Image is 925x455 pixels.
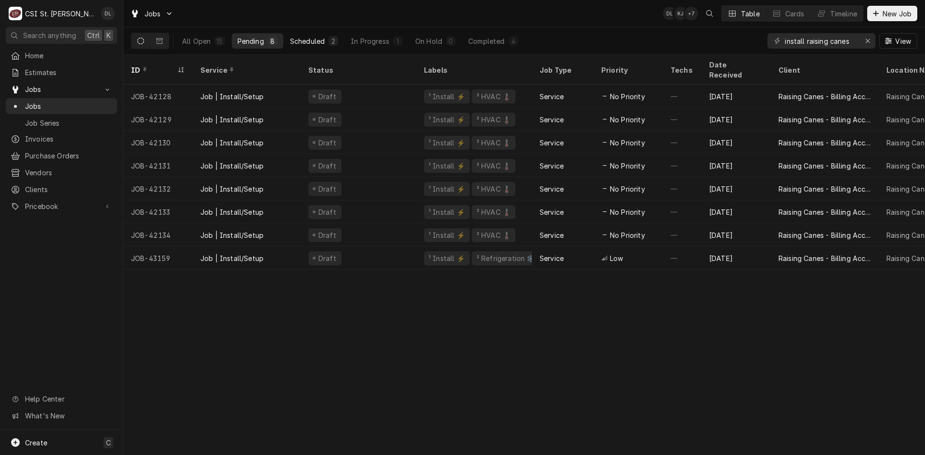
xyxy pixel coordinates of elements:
button: Open search [702,6,717,21]
div: Job | Install/Setup [200,161,264,171]
div: ¹ Install ⚡️ [428,91,466,102]
span: Low [610,253,623,263]
div: Job | Install/Setup [200,207,264,217]
div: JOB-42130 [123,131,193,154]
span: Ctrl [87,30,100,40]
div: ¹ Install ⚡️ [428,230,466,240]
div: Raising Canes - Billing Account [779,230,871,240]
div: Service [540,91,564,102]
span: Help Center [25,394,111,404]
a: Clients [6,182,117,197]
div: [DATE] [701,200,771,223]
div: JOB-42131 [123,154,193,177]
div: Cards [785,9,805,19]
span: Estimates [25,67,112,78]
a: Jobs [6,98,117,114]
div: Ken Jiricek's Avatar [674,7,687,20]
div: CSI St. [PERSON_NAME] [25,9,96,19]
span: View [893,36,913,46]
div: [DATE] [701,131,771,154]
div: Job Type [540,65,586,75]
div: Labels [424,65,524,75]
a: Job Series [6,115,117,131]
div: Scheduled [290,36,325,46]
div: Raising Canes - Billing Account [779,161,871,171]
span: No Priority [610,138,645,148]
div: David Lindsey's Avatar [101,7,115,20]
div: Timeline [830,9,857,19]
div: JOB-42132 [123,177,193,200]
span: Jobs [145,9,161,19]
div: DL [663,7,676,20]
div: Draft [317,207,338,217]
span: Search anything [23,30,76,40]
div: Raising Canes - Billing Account [779,138,871,148]
span: No Priority [610,115,645,125]
div: Draft [317,253,338,263]
span: No Priority [610,91,645,102]
div: ¹ Install ⚡️ [428,161,466,171]
div: JOB-42134 [123,223,193,247]
div: Raising Canes - Billing Account [779,91,871,102]
span: Invoices [25,134,112,144]
div: ² HVAC 🌡️ [476,207,512,217]
div: 1 [395,36,401,46]
div: ¹ Install ⚡️ [428,138,466,148]
div: [DATE] [701,177,771,200]
div: Service [540,161,564,171]
div: Service [540,138,564,148]
div: Raising Canes - Billing Account [779,184,871,194]
div: — [663,200,701,223]
div: [DATE] [701,247,771,270]
div: ² HVAC 🌡️ [476,115,512,125]
span: No Priority [610,161,645,171]
div: — [663,247,701,270]
div: 0 [448,36,454,46]
div: ² HVAC 🌡️ [476,230,512,240]
div: Service [200,65,291,75]
div: ¹ Install ⚡️ [428,207,466,217]
div: Raising Canes - Billing Account [779,253,871,263]
div: Service [540,184,564,194]
div: 8 [270,36,276,46]
div: Job | Install/Setup [200,184,264,194]
div: Draft [317,91,338,102]
div: ¹ Install ⚡️ [428,253,466,263]
div: Draft [317,138,338,148]
a: Estimates [6,65,117,80]
input: Keyword search [785,33,857,49]
span: No Priority [610,184,645,194]
div: On Hold [415,36,442,46]
div: — [663,223,701,247]
div: KJ [674,7,687,20]
div: Job | Install/Setup [200,253,264,263]
div: Job | Install/Setup [200,230,264,240]
div: JOB-42133 [123,200,193,223]
span: Purchase Orders [25,151,112,161]
a: Invoices [6,131,117,147]
div: + 7 [685,7,698,20]
div: — [663,154,701,177]
div: 15 [216,36,223,46]
span: Pricebook [25,201,98,211]
div: ² HVAC 🌡️ [476,91,512,102]
div: Draft [317,184,338,194]
a: Go to Jobs [126,6,177,22]
a: Vendors [6,165,117,181]
div: Table [741,9,760,19]
div: 2 [330,36,336,46]
span: New Job [881,9,913,19]
div: ² HVAC 🌡️ [476,138,512,148]
span: Clients [25,184,112,195]
div: Techs [671,65,694,75]
div: Client [779,65,869,75]
div: Priority [601,65,653,75]
div: JOB-42129 [123,108,193,131]
div: ² Refrigeration ❄️ [476,253,536,263]
div: — [663,108,701,131]
a: Go to Jobs [6,81,117,97]
div: Service [540,230,564,240]
span: No Priority [610,207,645,217]
a: Go to What's New [6,408,117,424]
div: [DATE] [701,154,771,177]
